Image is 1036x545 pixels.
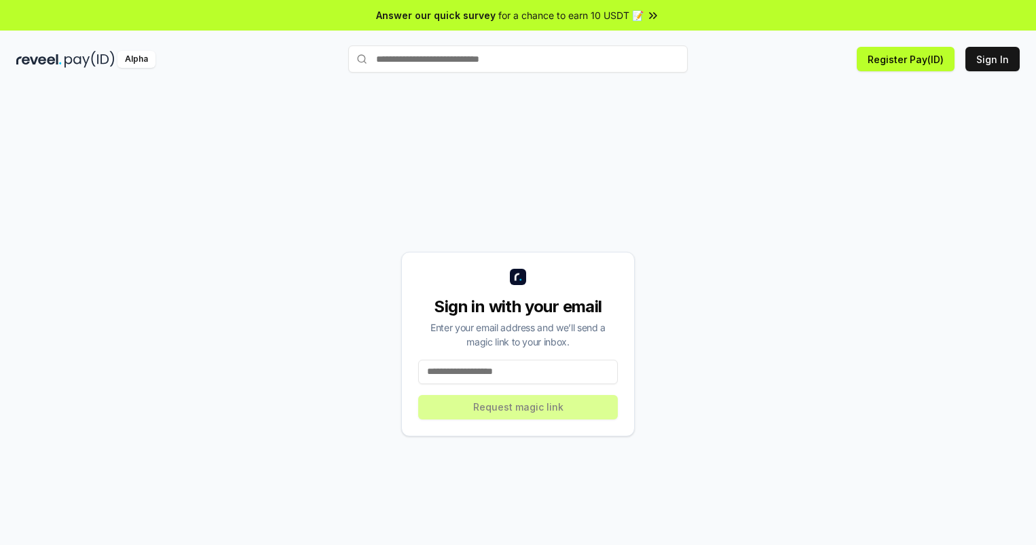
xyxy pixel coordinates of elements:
button: Register Pay(ID) [857,47,955,71]
div: Alpha [117,51,155,68]
img: reveel_dark [16,51,62,68]
div: Enter your email address and we’ll send a magic link to your inbox. [418,320,618,349]
div: Sign in with your email [418,296,618,318]
span: Answer our quick survey [376,8,496,22]
span: for a chance to earn 10 USDT 📝 [498,8,644,22]
button: Sign In [965,47,1020,71]
img: logo_small [510,269,526,285]
img: pay_id [64,51,115,68]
